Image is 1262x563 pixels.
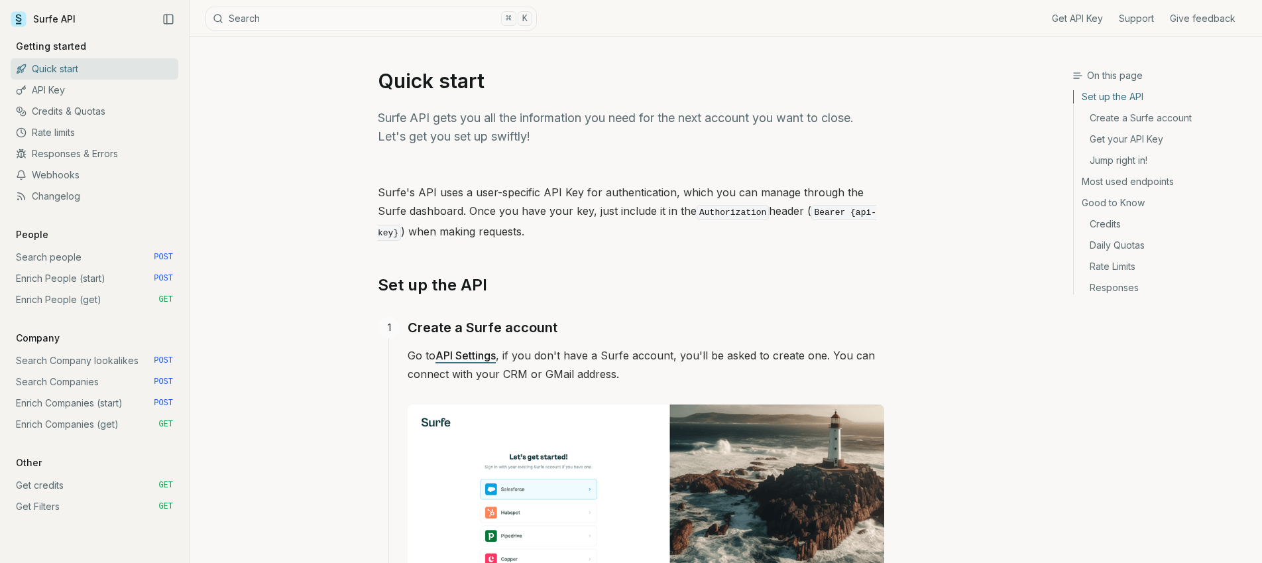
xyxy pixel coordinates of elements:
[11,268,178,289] a: Enrich People (start) POST
[1074,90,1251,107] a: Set up the API
[1074,277,1251,294] a: Responses
[154,355,173,366] span: POST
[11,101,178,122] a: Credits & Quotas
[1074,150,1251,171] a: Jump right in!
[158,294,173,305] span: GET
[1074,214,1251,235] a: Credits
[154,398,173,408] span: POST
[11,122,178,143] a: Rate limits
[158,419,173,430] span: GET
[378,183,884,243] p: Surfe's API uses a user-specific API Key for authentication, which you can manage through the Sur...
[1074,129,1251,150] a: Get your API Key
[11,9,76,29] a: Surfe API
[1074,256,1251,277] a: Rate Limits
[408,317,557,338] a: Create a Surfe account
[408,346,884,383] p: Go to , if you don't have a Surfe account, you'll be asked to create one. You can connect with yo...
[11,164,178,186] a: Webhooks
[11,228,54,241] p: People
[11,58,178,80] a: Quick start
[11,332,65,345] p: Company
[378,275,487,296] a: Set up the API
[1170,12,1235,25] a: Give feedback
[697,205,769,220] code: Authorization
[154,252,173,263] span: POST
[1072,69,1251,82] h3: On this page
[501,11,516,26] kbd: ⌘
[205,7,537,31] button: Search⌘K
[1074,192,1251,214] a: Good to Know
[378,109,884,146] p: Surfe API gets you all the information you need for the next account you want to close. Let's get...
[11,289,178,310] a: Enrich People (get) GET
[11,186,178,207] a: Changelog
[1074,235,1251,256] a: Daily Quotas
[11,414,178,435] a: Enrich Companies (get) GET
[11,80,178,101] a: API Key
[1074,107,1251,129] a: Create a Surfe account
[11,350,178,371] a: Search Company lookalikes POST
[1119,12,1154,25] a: Support
[1074,171,1251,192] a: Most used endpoints
[158,480,173,491] span: GET
[435,349,496,362] a: API Settings
[11,40,91,53] p: Getting started
[158,501,173,512] span: GET
[1052,12,1103,25] a: Get API Key
[154,273,173,284] span: POST
[518,11,532,26] kbd: K
[11,393,178,414] a: Enrich Companies (start) POST
[11,371,178,393] a: Search Companies POST
[154,377,173,387] span: POST
[11,247,178,268] a: Search people POST
[11,143,178,164] a: Responses & Errors
[11,496,178,517] a: Get Filters GET
[158,9,178,29] button: Collapse Sidebar
[11,475,178,496] a: Get credits GET
[11,456,47,469] p: Other
[378,69,884,93] h1: Quick start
